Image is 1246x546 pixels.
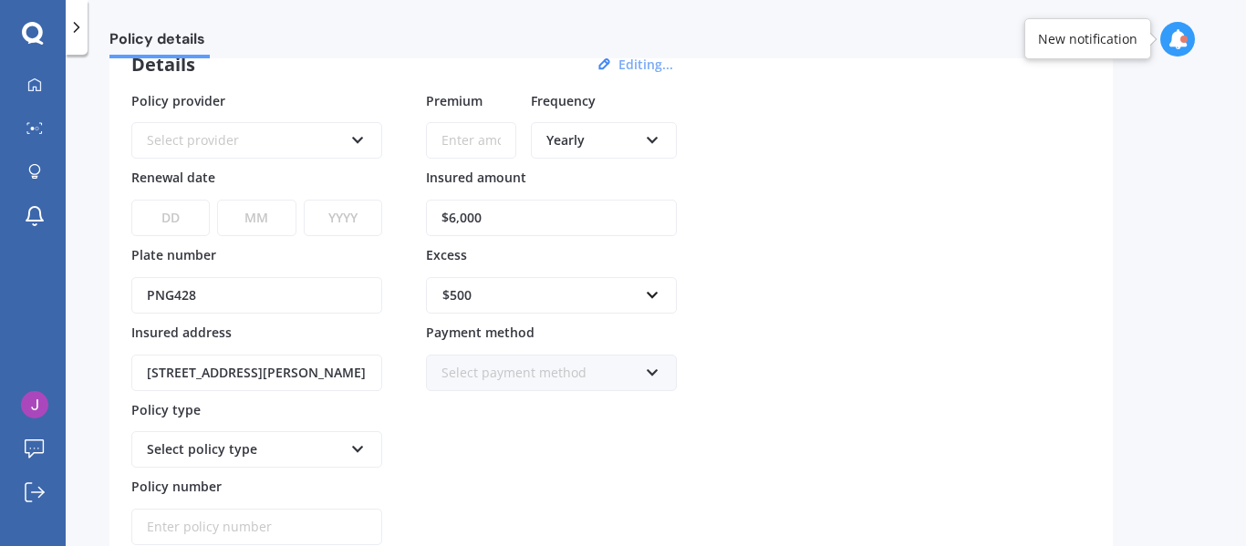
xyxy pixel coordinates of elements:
[613,57,679,73] button: Editing...
[426,246,467,263] span: Excess
[426,169,526,186] span: Insured amount
[131,478,222,495] span: Policy number
[131,246,216,263] span: Plate number
[131,53,195,77] h3: Details
[131,400,201,417] span: Policy type
[426,122,516,159] input: Enter amount
[131,355,382,391] input: Enter address
[109,30,210,55] span: Policy details
[426,200,677,236] input: Enter amount
[426,91,483,108] span: Premium
[21,391,48,418] img: ACg8ocIjdcudkT0fgdlMBbpN1VDdXWy1FEERz1IeHFI8lUDE-A_XoA=s96-c
[131,324,232,341] span: Insured address
[546,130,638,150] div: Yearly
[131,91,225,108] span: Policy provider
[426,324,535,341] span: Payment method
[1038,30,1137,48] div: New notification
[131,509,382,545] input: Enter policy number
[131,277,382,314] input: Enter plate number
[131,169,215,186] span: Renewal date
[531,91,596,108] span: Frequency
[442,285,639,305] div: $500
[147,439,343,459] div: Select policy type
[441,363,638,383] div: Select payment method
[147,130,343,150] div: Select provider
